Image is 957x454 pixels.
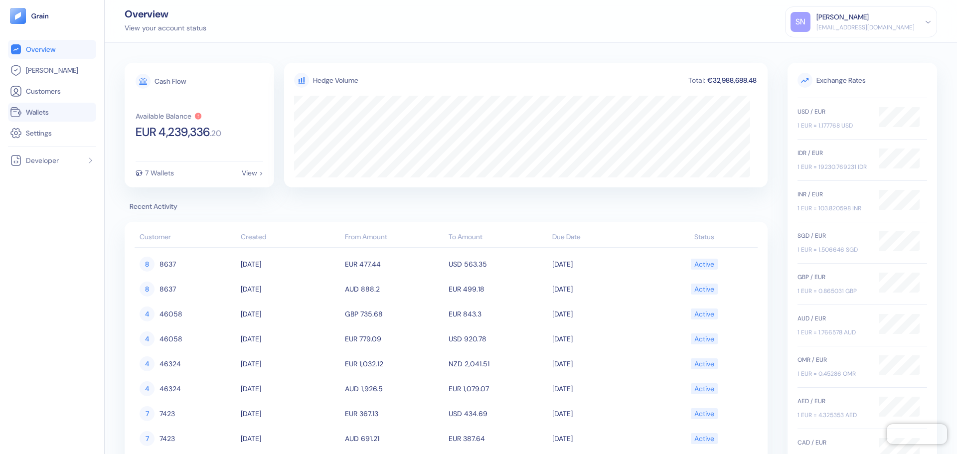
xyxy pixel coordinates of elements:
[238,228,342,248] th: Created
[797,231,869,240] div: SGD / EUR
[159,256,176,273] span: 8637
[26,107,49,117] span: Wallets
[342,401,446,426] td: EUR 367.13
[26,86,61,96] span: Customers
[550,351,653,376] td: [DATE]
[342,326,446,351] td: EUR 779.09
[238,302,342,326] td: [DATE]
[797,438,869,447] div: CAD / EUR
[140,356,155,371] div: 4
[694,430,714,447] div: Active
[694,355,714,372] div: Active
[159,355,181,372] span: 46324
[550,277,653,302] td: [DATE]
[10,106,94,118] a: Wallets
[342,426,446,451] td: AUD 691.21
[238,252,342,277] td: [DATE]
[797,107,869,116] div: USD / EUR
[550,252,653,277] td: [DATE]
[694,330,714,347] div: Active
[694,305,714,322] div: Active
[550,426,653,451] td: [DATE]
[791,12,810,32] div: SN
[816,12,869,22] div: [PERSON_NAME]
[446,326,550,351] td: USD 920.78
[140,331,155,346] div: 4
[816,23,915,32] div: [EMAIL_ADDRESS][DOMAIN_NAME]
[694,256,714,273] div: Active
[446,376,550,401] td: EUR 1,079.07
[446,401,550,426] td: USD 434.69
[446,277,550,302] td: EUR 499.18
[342,302,446,326] td: GBP 735.68
[242,169,263,176] div: View >
[797,369,869,378] div: 1 EUR = 0.45286 OMR
[10,8,26,24] img: logo-tablet-V2.svg
[797,287,869,296] div: 1 EUR = 0.865031 GBP
[238,351,342,376] td: [DATE]
[10,64,94,76] a: [PERSON_NAME]
[10,127,94,139] a: Settings
[238,376,342,401] td: [DATE]
[159,305,182,322] span: 46058
[135,228,238,248] th: Customer
[797,273,869,282] div: GBP / EUR
[125,9,206,19] div: Overview
[159,330,182,347] span: 46058
[797,190,869,199] div: INR / EUR
[238,401,342,426] td: [DATE]
[342,376,446,401] td: AUD 1,926.5
[446,426,550,451] td: EUR 387.64
[797,245,869,254] div: 1 EUR = 1.506646 SGD
[446,351,550,376] td: NZD 2,041.51
[140,306,155,321] div: 4
[342,228,446,248] th: From Amount
[797,149,869,157] div: IDR / EUR
[687,77,706,84] div: Total:
[155,78,186,85] div: Cash Flow
[140,282,155,297] div: 8
[10,85,94,97] a: Customers
[125,201,768,212] span: Recent Activity
[797,411,869,420] div: 1 EUR = 4.325353 AED
[145,169,174,176] div: 7 Wallets
[10,43,94,55] a: Overview
[140,431,155,446] div: 7
[797,328,869,337] div: 1 EUR = 1.766578 AUD
[342,252,446,277] td: EUR 477.44
[26,65,78,75] span: [PERSON_NAME]
[550,228,653,248] th: Due Date
[159,281,176,298] span: 8637
[313,75,358,86] div: Hedge Volume
[550,302,653,326] td: [DATE]
[26,44,55,54] span: Overview
[694,281,714,298] div: Active
[446,302,550,326] td: EUR 843.3
[797,397,869,406] div: AED / EUR
[140,406,155,421] div: 7
[797,314,869,323] div: AUD / EUR
[550,401,653,426] td: [DATE]
[797,355,869,364] div: OMR / EUR
[446,252,550,277] td: USD 563.35
[31,12,49,19] img: logo
[159,380,181,397] span: 46324
[159,430,175,447] span: 7423
[136,113,191,120] div: Available Balance
[342,351,446,376] td: EUR 1,032.12
[159,405,175,422] span: 7423
[797,73,927,88] span: Exchange Rates
[26,128,52,138] span: Settings
[342,277,446,302] td: AUD 888.2
[140,381,155,396] div: 4
[238,426,342,451] td: [DATE]
[550,326,653,351] td: [DATE]
[136,126,210,138] span: EUR 4,239,336
[550,376,653,401] td: [DATE]
[706,77,758,84] div: €32,988,688.48
[125,23,206,33] div: View your account status
[656,232,753,242] div: Status
[797,121,869,130] div: 1 EUR = 1.177768 USD
[887,424,947,444] iframe: Chatra live chat
[238,326,342,351] td: [DATE]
